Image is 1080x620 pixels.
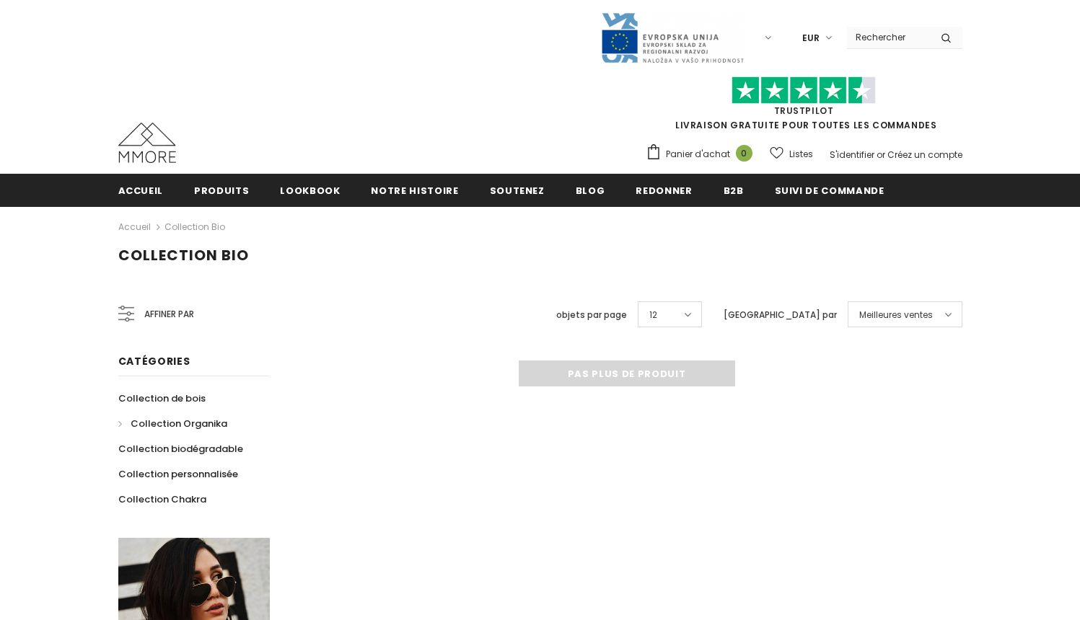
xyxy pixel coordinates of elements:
[144,306,194,322] span: Affiner par
[118,174,164,206] a: Accueil
[194,174,249,206] a: Produits
[859,308,933,322] span: Meilleures ventes
[118,391,206,405] span: Collection de bois
[576,174,605,206] a: Blog
[371,184,458,198] span: Notre histoire
[118,442,243,456] span: Collection biodégradable
[649,308,657,322] span: 12
[887,149,962,161] a: Créez un compte
[118,436,243,461] a: Collection biodégradable
[118,492,206,506] span: Collection Chakra
[636,184,692,198] span: Redonner
[732,76,876,105] img: Faites confiance aux étoiles pilotes
[194,184,249,198] span: Produits
[118,467,238,481] span: Collection personnalisée
[556,308,627,322] label: objets par page
[118,354,190,368] span: Catégories
[490,184,545,198] span: soutenez
[164,221,225,233] a: Collection Bio
[646,143,760,165] a: Panier d'achat 0
[775,184,884,198] span: Suivi de commande
[877,149,885,161] span: or
[736,145,752,161] span: 0
[118,411,227,436] a: Collection Organika
[118,218,151,236] a: Accueil
[636,174,692,206] a: Redonner
[118,245,249,265] span: Collection Bio
[131,417,227,430] span: Collection Organika
[118,184,164,198] span: Accueil
[802,31,820,45] span: EUR
[724,184,744,198] span: B2B
[666,147,730,161] span: Panier d'achat
[775,174,884,206] a: Suivi de commande
[490,174,545,206] a: soutenez
[789,147,813,161] span: Listes
[600,31,745,43] a: Javni Razpis
[118,386,206,411] a: Collection de bois
[280,174,340,206] a: Lookbook
[646,83,962,131] span: LIVRAISON GRATUITE POUR TOUTES LES COMMANDES
[371,174,458,206] a: Notre histoire
[600,12,745,64] img: Javni Razpis
[770,141,813,167] a: Listes
[280,184,340,198] span: Lookbook
[118,461,238,487] a: Collection personnalisée
[576,184,605,198] span: Blog
[724,174,744,206] a: B2B
[118,487,206,512] a: Collection Chakra
[724,308,837,322] label: [GEOGRAPHIC_DATA] par
[830,149,874,161] a: S'identifier
[774,105,834,117] a: TrustPilot
[847,27,930,48] input: Search Site
[118,123,176,163] img: Cas MMORE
